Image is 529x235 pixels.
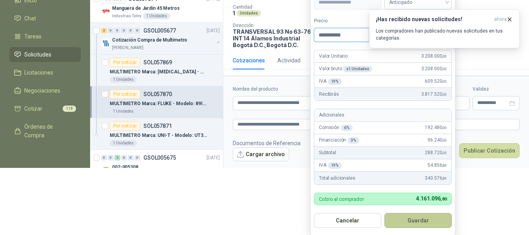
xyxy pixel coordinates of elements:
[108,28,114,33] div: 0
[112,45,143,51] p: [PERSON_NAME]
[473,86,520,93] label: Validez
[314,17,369,25] label: Precio
[24,14,36,23] span: Chat
[376,16,491,23] h3: ¡Has recibido nuevas solicitudes!
[134,155,140,160] div: 0
[121,28,127,33] div: 0
[319,197,364,202] p: Cobro al comprador
[110,100,207,107] p: MULTIMETRO Marca: FLUKE - Modelo: 89IV 1
[428,137,447,144] span: 96.240
[101,26,221,51] a: 3 0 0 0 0 0 GSOL005677[DATE] Company LogoCotización Compra de Multímetro[PERSON_NAME]
[207,27,220,35] p: [DATE]
[143,155,176,160] p: GSOL005675
[440,197,447,202] span: ,80
[319,149,336,157] p: Subtotal
[112,5,180,12] p: Manguera de Jardín 45 Metros
[233,56,265,65] div: Cotizaciones
[101,153,221,178] a: 0 0 2 0 0 0 GSOL005675[DATE] Company Logo002-005308
[237,10,261,16] div: Unidades
[341,125,353,131] div: 6 %
[143,60,172,65] p: SOL057869
[233,4,333,10] p: Cantidad
[328,78,342,85] div: 19 %
[143,123,172,129] p: SOL057871
[233,86,360,93] label: Nombre del producto
[319,65,372,73] p: Valor bruto
[9,11,81,26] a: Chat
[384,213,452,228] button: Guardar
[442,54,447,58] span: ,00
[442,151,447,155] span: ,00
[24,86,60,95] span: Negociaciones
[319,91,339,98] p: Recibirás
[128,28,134,33] div: 0
[112,164,138,171] p: 002-005308
[24,68,53,77] span: Licitaciones
[442,138,447,142] span: ,00
[90,55,223,86] a: Por cotizarSOL057869MULTIMETRO Marca: [MEDICAL_DATA] - Modelo: [MEDICAL_DATA]-EM8861 Unidades
[101,155,107,160] div: 0
[233,28,317,48] p: TRANSVERSAL 93 No 63-76 INT 14 Álamos Industrial Bogotá D.C. , Bogotá D.C.
[110,132,207,139] p: MULTIMETRO Marca: UNI-T - Modelo: UT39C+
[425,175,447,182] span: 343.576
[110,140,137,146] div: 1 Unidades
[110,77,137,83] div: 1 Unidades
[24,50,51,59] span: Solicitudes
[425,124,447,131] span: 192.480
[369,9,520,48] button: ¡Has recibido nuevas solicitudes!ahora Los compradores han publicado nuevas solicitudes en tus ca...
[442,126,447,130] span: ,00
[319,175,355,182] p: Total adicionales
[143,13,170,19] div: 1 Unidades
[143,91,172,97] p: SOL057870
[421,91,447,98] span: 3.817.520
[314,213,381,228] button: Cancelar
[9,47,81,62] a: Solicitudes
[128,155,134,160] div: 0
[121,155,127,160] div: 0
[425,149,447,157] span: 288.720
[114,155,120,160] div: 2
[9,146,81,161] a: Remisiones
[442,163,447,168] span: ,80
[24,104,42,113] span: Cotizar
[207,154,220,162] p: [DATE]
[421,65,447,73] span: 3.208.000
[101,7,111,16] img: Company Logo
[319,111,344,119] p: Adicionales
[110,121,140,131] div: Por cotizar
[90,86,223,118] a: Por cotizarSOL057870MULTIMETRO Marca: FLUKE - Modelo: 89IV 11 Unidades
[101,28,107,33] div: 3
[233,10,235,16] p: 1
[343,66,372,72] div: x 1 Unidades
[24,122,73,140] span: Órdenes de Compra
[9,101,81,116] a: Cotizar118
[134,28,140,33] div: 0
[233,23,317,28] p: Dirección
[112,13,141,19] p: Industrias Tomy
[9,119,81,143] a: Órdenes de Compra
[421,53,447,60] span: 3.208.000
[442,67,447,71] span: ,00
[348,137,359,144] div: 3 %
[319,124,353,131] p: Comisión
[319,78,342,85] p: IVA
[442,92,447,97] span: ,00
[110,68,207,76] p: MULTIMETRO Marca: [MEDICAL_DATA] - Modelo: [MEDICAL_DATA]-EM886
[319,137,359,144] p: Financiación
[442,79,447,84] span: ,00
[63,106,76,112] span: 118
[101,38,111,48] img: Company Logo
[442,176,447,180] span: ,80
[416,195,447,202] span: 4.161.096
[9,83,81,98] a: Negociaciones
[108,155,114,160] div: 0
[143,28,176,33] p: GSOL005677
[110,89,140,99] div: Por cotizar
[328,162,342,169] div: 19 %
[233,148,289,162] button: Cargar archivo
[319,53,348,60] p: Valor Unitario
[110,58,140,67] div: Por cotizar
[376,27,513,42] p: Los compradores han publicado nuevas solicitudes en tus categorías.
[233,139,301,148] p: Documentos de Referencia
[494,16,507,23] span: ahora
